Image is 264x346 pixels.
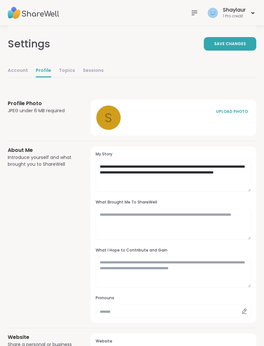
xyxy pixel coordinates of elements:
h3: What Brought Me To ShareWell [96,200,251,205]
div: UPLOAD PHOTO [216,109,248,114]
span: Save Changes [214,41,246,47]
a: Profile [36,64,51,77]
button: UPLOAD PHOTO [212,105,251,118]
h3: Profile Photo [8,100,75,107]
button: Save Changes [204,37,256,51]
div: Introduce yourself and what brought you to ShareWell [8,154,75,168]
h3: What I Hope to Contribute and Gain [96,248,251,253]
img: Shaylaur [208,8,218,18]
div: Shaylaur [223,6,246,14]
h3: Pronouns [96,295,251,301]
h3: Website [8,333,75,341]
div: Settings [8,36,50,52]
img: ShareWell Nav Logo [8,2,59,24]
h3: Website [96,339,251,344]
div: JPEG under 6 MB required [8,107,75,114]
a: Sessions [83,64,104,77]
a: Account [8,64,28,77]
div: 1 Pro credit [223,14,246,19]
h3: My Story [96,152,251,157]
h3: About Me [8,146,75,154]
a: Topics [59,64,75,77]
